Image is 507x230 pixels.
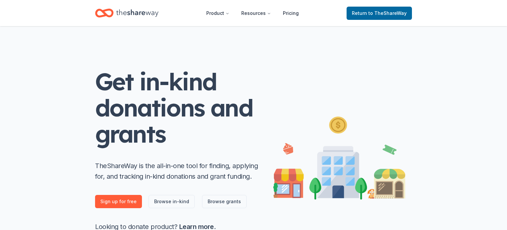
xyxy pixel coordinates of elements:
[368,10,407,16] span: to TheShareWay
[95,69,260,147] h1: Get in-kind donations and grants
[273,114,405,200] img: Illustration for landing page
[201,7,235,20] button: Product
[95,161,260,182] p: TheShareWay is the all-in-one tool for finding, applying for, and tracking in-kind donations and ...
[95,5,158,21] a: Home
[347,7,412,20] a: Returnto TheShareWay
[201,5,304,21] nav: Main
[149,195,195,208] a: Browse in-kind
[352,9,407,17] span: Return
[95,195,142,208] a: Sign up for free
[278,7,304,20] a: Pricing
[236,7,276,20] button: Resources
[202,195,247,208] a: Browse grants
